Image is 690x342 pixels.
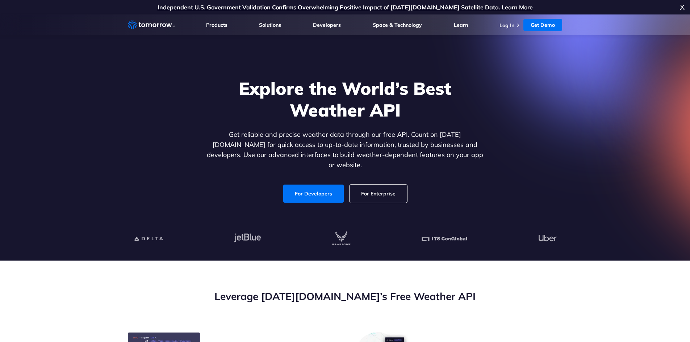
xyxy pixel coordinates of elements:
a: Solutions [259,22,281,28]
a: For Enterprise [350,185,407,203]
a: Space & Technology [373,22,422,28]
a: Home link [128,20,175,30]
a: Developers [313,22,341,28]
p: Get reliable and precise weather data through our free API. Count on [DATE][DOMAIN_NAME] for quic... [205,130,485,170]
a: Independent U.S. Government Validation Confirms Overwhelming Positive Impact of [DATE][DOMAIN_NAM... [158,4,533,11]
h2: Leverage [DATE][DOMAIN_NAME]’s Free Weather API [128,290,563,303]
a: Log In [499,22,514,29]
a: Products [206,22,227,28]
h1: Explore the World’s Best Weather API [205,77,485,121]
a: Get Demo [523,19,562,31]
a: For Developers [283,185,344,203]
a: Learn [454,22,468,28]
